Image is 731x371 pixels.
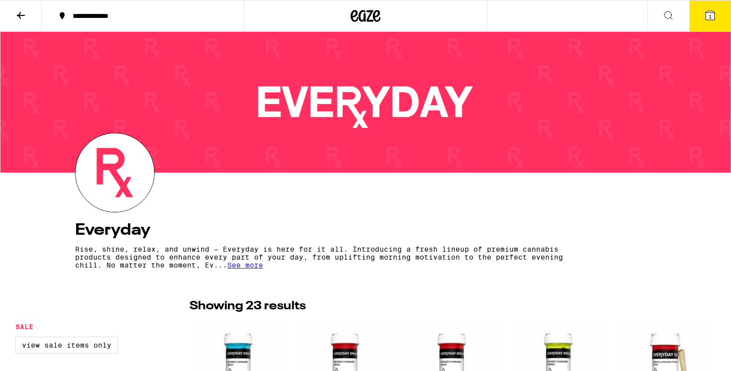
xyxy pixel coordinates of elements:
span: See more [227,261,263,269]
img: Everyday logo [76,133,154,212]
p: Rise, shine, relax, and unwind — Everyday is here for it all. Introducing a fresh lineup of premi... [75,245,568,269]
span: 1 [709,13,712,19]
h4: Everyday [75,222,656,238]
legend: Sale [15,323,33,331]
label: View Sale Items Only [15,337,118,354]
p: Showing 23 results [189,298,306,315]
button: 1 [689,0,731,31]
